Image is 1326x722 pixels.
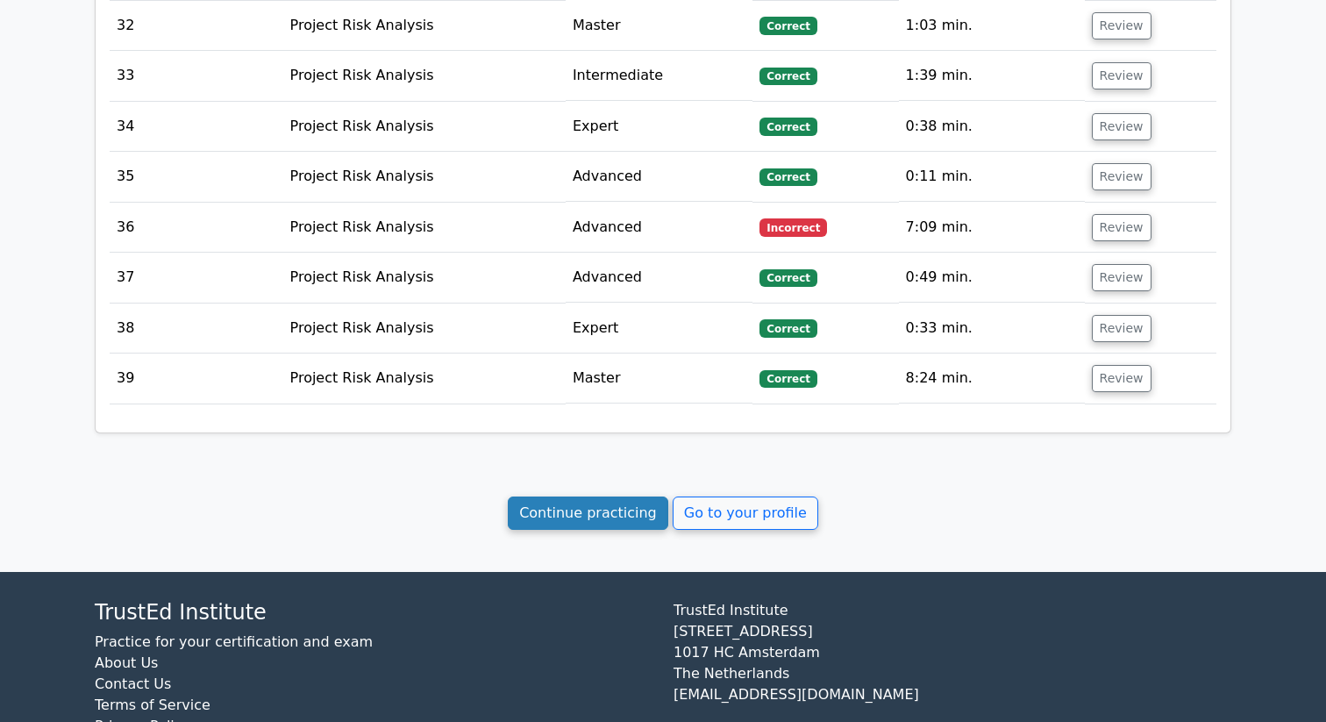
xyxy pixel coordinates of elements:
td: 1:03 min. [899,1,1085,51]
button: Review [1092,315,1151,342]
td: Project Risk Analysis [283,203,566,253]
button: Review [1092,365,1151,392]
td: Project Risk Analysis [283,253,566,303]
td: Expert [566,102,753,152]
td: 33 [110,51,283,101]
td: 8:24 min. [899,354,1085,404]
td: 0:38 min. [899,102,1085,152]
h4: TrustEd Institute [95,600,652,625]
td: Advanced [566,253,753,303]
span: Correct [759,118,816,135]
td: Project Risk Analysis [283,102,566,152]
td: Intermediate [566,51,753,101]
span: Incorrect [759,218,827,236]
td: 35 [110,152,283,202]
td: 34 [110,102,283,152]
td: Master [566,354,753,404]
span: Correct [759,319,816,337]
td: 0:33 min. [899,304,1085,354]
span: Correct [759,17,816,34]
td: Advanced [566,203,753,253]
span: Correct [759,269,816,287]
td: 0:11 min. [899,152,1085,202]
td: Advanced [566,152,753,202]
td: 38 [110,304,283,354]
td: Master [566,1,753,51]
td: 1:39 min. [899,51,1085,101]
button: Review [1092,12,1151,39]
a: Continue practicing [508,497,668,530]
td: Expert [566,304,753,354]
span: Correct [759,168,816,186]
button: Review [1092,163,1151,190]
a: Terms of Service [95,697,210,713]
td: Project Risk Analysis [283,1,566,51]
span: Correct [759,370,816,388]
button: Review [1092,113,1151,140]
td: 7:09 min. [899,203,1085,253]
td: 36 [110,203,283,253]
button: Review [1092,214,1151,241]
td: Project Risk Analysis [283,51,566,101]
a: Go to your profile [673,497,818,530]
a: Contact Us [95,676,171,692]
button: Review [1092,264,1151,291]
td: 32 [110,1,283,51]
td: Project Risk Analysis [283,354,566,404]
td: Project Risk Analysis [283,152,566,202]
td: 39 [110,354,283,404]
td: 0:49 min. [899,253,1085,303]
span: Correct [759,68,816,85]
a: About Us [95,654,158,671]
button: Review [1092,62,1151,89]
td: Project Risk Analysis [283,304,566,354]
td: 37 [110,253,283,303]
a: Practice for your certification and exam [95,633,373,650]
